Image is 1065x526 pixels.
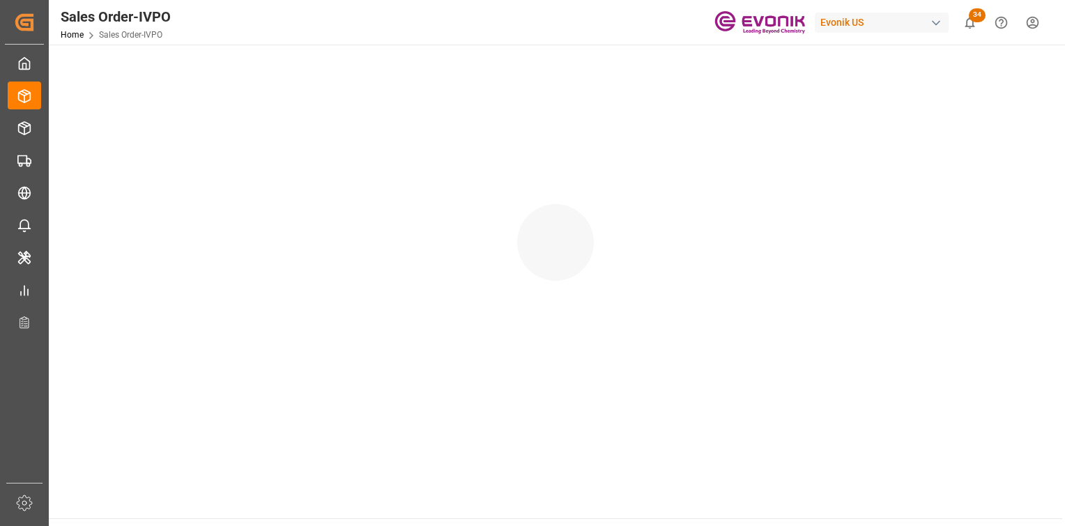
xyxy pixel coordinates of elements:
div: Evonik US [815,13,949,33]
button: show 34 new notifications [954,7,986,38]
img: Evonik-brand-mark-Deep-Purple-RGB.jpeg_1700498283.jpeg [714,10,805,35]
button: Evonik US [815,9,954,36]
div: Sales Order-IVPO [61,6,171,27]
a: Home [61,30,84,40]
span: 34 [969,8,986,22]
button: Help Center [986,7,1017,38]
